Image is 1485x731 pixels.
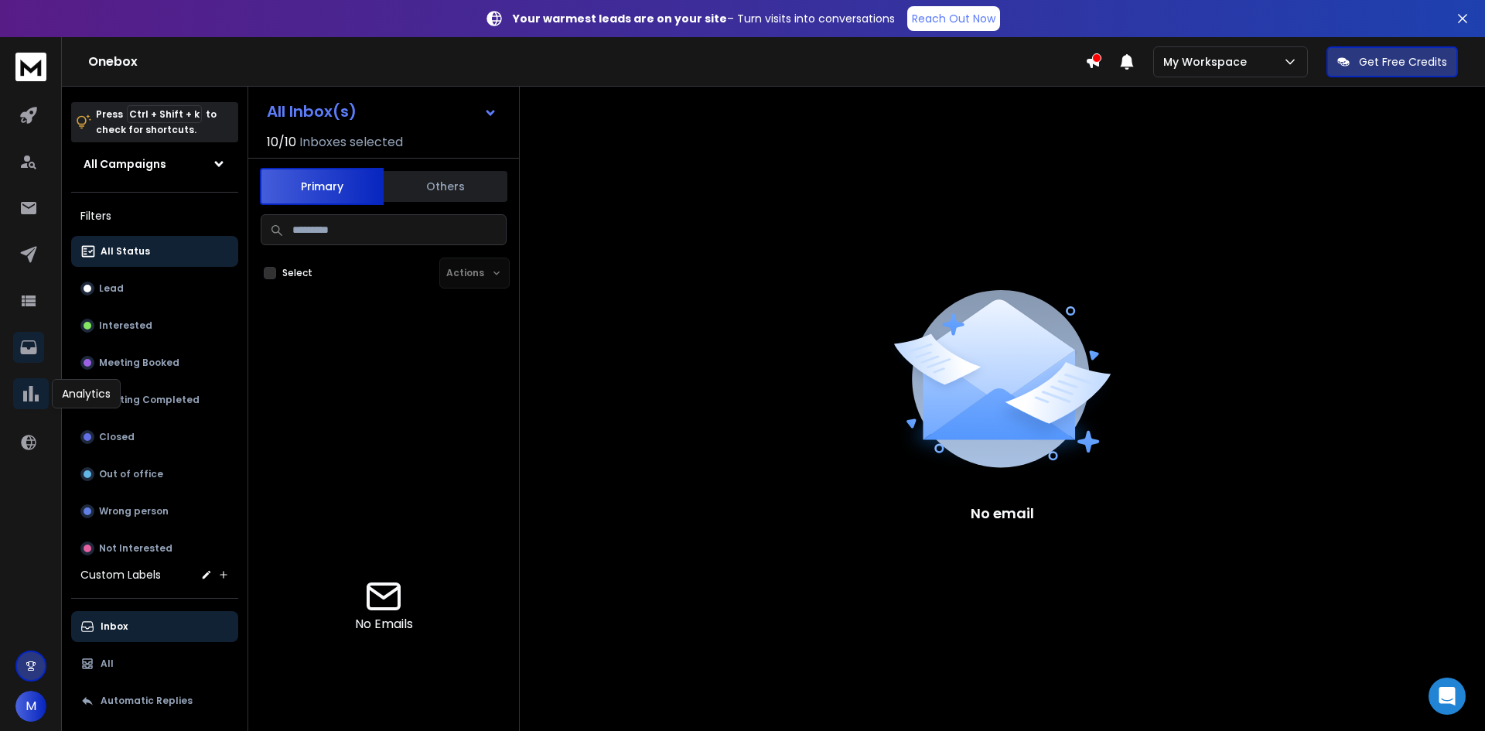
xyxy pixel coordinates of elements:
button: M [15,691,46,722]
p: Wrong person [99,505,169,518]
button: Automatic Replies [71,685,238,716]
p: Meeting Booked [99,357,179,369]
button: Primary [260,168,384,205]
button: Lead [71,273,238,304]
button: Others [384,169,507,203]
button: All Campaigns [71,149,238,179]
p: Press to check for shortcuts. [96,107,217,138]
span: 10 / 10 [267,133,296,152]
p: Automatic Replies [101,695,193,707]
p: – Turn visits into conversations [513,11,895,26]
p: All [101,658,114,670]
button: Wrong person [71,496,238,527]
p: Out of office [99,468,163,480]
p: No email [971,503,1034,524]
strong: Your warmest leads are on your site [513,11,727,26]
p: Interested [99,319,152,332]
button: Inbox [71,611,238,642]
h3: Filters [71,205,238,227]
div: Open Intercom Messenger [1429,678,1466,715]
img: logo [15,53,46,81]
button: Interested [71,310,238,341]
p: Closed [99,431,135,443]
button: Closed [71,422,238,453]
button: Meeting Booked [71,347,238,378]
button: All [71,648,238,679]
h1: All Inbox(s) [267,104,357,119]
p: My Workspace [1163,54,1253,70]
p: Reach Out Now [912,11,995,26]
button: Get Free Credits [1326,46,1458,77]
a: Reach Out Now [907,6,1000,31]
p: No Emails [355,615,413,634]
h3: Inboxes selected [299,133,403,152]
h1: All Campaigns [84,156,166,172]
p: Lead [99,282,124,295]
button: Not Interested [71,533,238,564]
h1: Onebox [88,53,1085,71]
button: All Status [71,236,238,267]
label: Select [282,267,312,279]
button: Meeting Completed [71,384,238,415]
p: Get Free Credits [1359,54,1447,70]
p: All Status [101,245,150,258]
button: All Inbox(s) [254,96,510,127]
p: Not Interested [99,542,172,555]
h3: Custom Labels [80,567,161,582]
span: Ctrl + Shift + k [127,105,202,123]
button: Out of office [71,459,238,490]
div: Analytics [52,379,121,408]
p: Inbox [101,620,128,633]
p: Meeting Completed [99,394,200,406]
